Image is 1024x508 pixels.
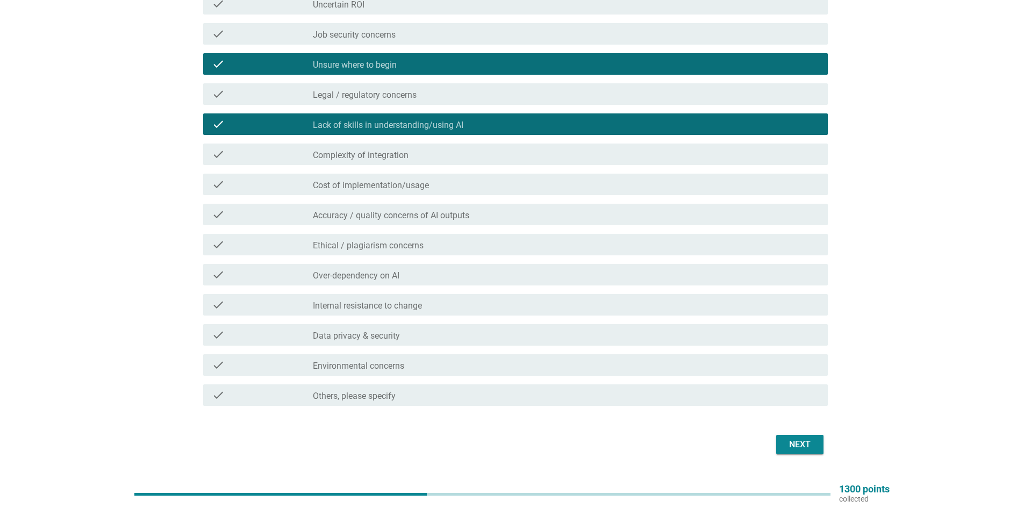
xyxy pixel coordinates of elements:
i: check [212,328,225,341]
i: check [212,238,225,251]
i: check [212,27,225,40]
i: check [212,389,225,402]
label: Others, please specify [313,391,396,402]
label: Environmental concerns [313,361,404,371]
i: check [212,58,225,70]
label: Job security concerns [313,30,396,40]
p: 1300 points [839,484,890,494]
label: Internal resistance to change [313,300,422,311]
label: Accuracy / quality concerns of AI outputs [313,210,469,221]
label: Over-dependency on AI [313,270,399,281]
label: Legal / regulatory concerns [313,90,417,101]
button: Next [776,435,824,454]
label: Unsure where to begin [313,60,397,70]
label: Ethical / plagiarism concerns [313,240,424,251]
label: Lack of skills in understanding/using AI [313,120,463,131]
i: check [212,148,225,161]
label: Cost of implementation/usage [313,180,429,191]
i: check [212,359,225,371]
i: check [212,268,225,281]
i: check [212,118,225,131]
i: check [212,88,225,101]
i: check [212,178,225,191]
label: Data privacy & security [313,331,400,341]
div: Next [785,438,815,451]
p: collected [839,494,890,504]
label: Complexity of integration [313,150,409,161]
i: check [212,298,225,311]
i: check [212,208,225,221]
